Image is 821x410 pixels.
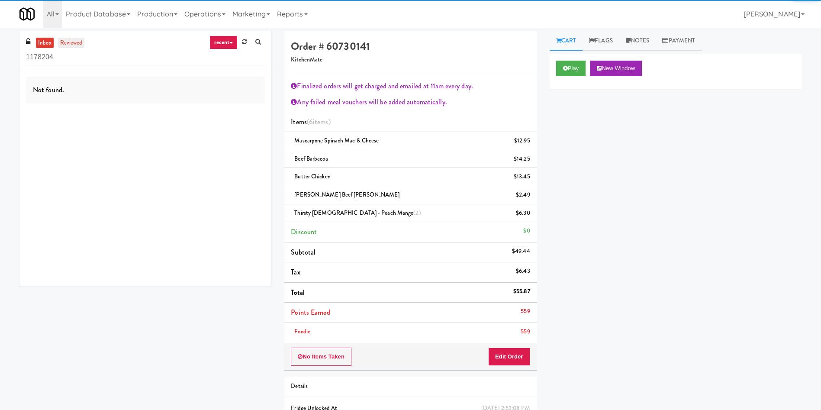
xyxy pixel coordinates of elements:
span: Not found. [33,85,64,95]
a: Cart [550,31,583,51]
span: Discount [291,227,317,237]
div: $13.45 [514,171,530,182]
div: $14.25 [514,154,530,165]
button: New Window [590,61,642,76]
a: inbox [36,38,54,48]
span: (2) [413,209,421,217]
img: Micromart [19,6,35,22]
div: $6.30 [516,208,530,219]
a: Notes [619,31,656,51]
span: [PERSON_NAME] Beef [PERSON_NAME] [294,190,399,199]
span: Items [291,117,330,127]
div: $12.95 [514,136,530,146]
a: Payment [656,31,702,51]
span: Thirsty [DEMOGRAPHIC_DATA] - Peach Mango [294,209,421,217]
a: Flags [583,31,619,51]
a: reviewed [58,38,85,48]
span: Foodie [294,327,310,336]
span: Beef Barbacoa [294,155,328,163]
span: Subtotal [291,247,316,257]
ng-pluralize: items [313,117,328,127]
div: $6.43 [516,266,530,277]
a: recent [209,36,238,49]
div: 559 [521,306,530,317]
h4: Order # 60730141 [291,41,530,52]
span: Butter Chicken [294,172,330,181]
div: Any failed meal vouchers will be added automatically. [291,96,530,109]
div: Finalized orders will get charged and emailed at 11am every day. [291,80,530,93]
span: Mascarpone Spinach Mac & Cheese [294,136,379,145]
button: Edit Order [488,348,530,366]
div: $49.44 [512,246,530,257]
span: (6 ) [307,117,331,127]
div: $55.87 [513,286,530,297]
span: Total [291,287,305,297]
button: Play [556,61,586,76]
h5: KitchenMate [291,57,530,63]
input: Search vision orders [26,49,265,65]
div: 559 [521,326,530,337]
span: Tax [291,267,300,277]
div: Details [291,381,530,392]
div: $2.49 [516,190,530,200]
div: $0 [523,226,530,236]
button: No Items Taken [291,348,351,366]
span: Points Earned [291,307,330,317]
